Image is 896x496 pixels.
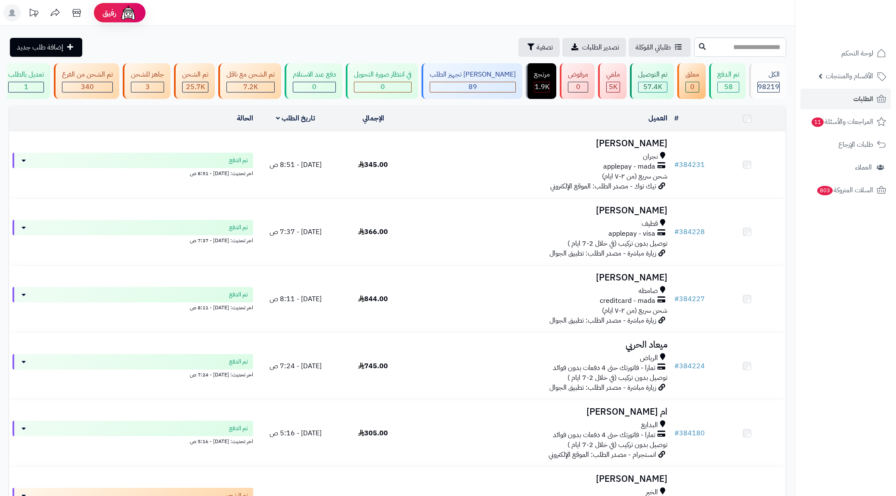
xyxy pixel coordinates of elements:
[17,42,63,52] span: إضافة طلب جديد
[131,70,164,80] div: جاهز للشحن
[800,89,891,109] a: الطلبات
[121,63,172,99] a: جاهز للشحن 3
[800,111,891,132] a: المراجعات والأسئلة11
[550,181,656,191] span: تيك توك - مصدر الطلب: الموقع الإلكتروني
[229,357,248,366] span: تم الدفع
[841,47,873,59] span: لوحة التحكم
[415,340,667,350] h3: ميعاد الحربي
[415,273,667,283] h3: [PERSON_NAME]
[582,42,619,52] span: تصدير الطلبات
[826,70,873,82] span: الأقسام والمنتجات
[535,82,549,92] span: 1.9K
[596,63,628,99] a: ملغي 5K
[855,161,872,173] span: العملاء
[800,134,891,155] a: طلبات الإرجاع
[186,82,205,92] span: 25.7K
[640,353,658,363] span: الرياض
[643,82,662,92] span: 57.4K
[12,436,253,445] div: اخر تحديث: [DATE] - 5:16 ص
[567,238,667,249] span: توصيل بدون تركيب (في خلال 2-7 ايام )
[838,139,873,151] span: طلبات الإرجاع
[415,407,667,417] h3: ام [PERSON_NAME]
[9,82,43,92] div: 1
[243,82,258,92] span: 7.2K
[430,82,515,92] div: 89
[707,63,747,99] a: تم الدفع 58
[172,63,217,99] a: تم الشحن 25.7K
[415,139,667,148] h3: [PERSON_NAME]
[534,82,549,92] div: 1874
[524,63,558,99] a: مرتجع 1.9K
[837,12,888,31] img: logo-2.png
[146,82,150,92] span: 3
[676,63,707,99] a: معلق 0
[131,82,164,92] div: 3
[757,70,780,80] div: الكل
[468,82,477,92] span: 89
[853,93,873,105] span: الطلبات
[81,82,94,92] span: 340
[536,42,553,52] span: تصفية
[270,160,322,170] span: [DATE] - 8:51 ص
[800,43,891,64] a: لوحة التحكم
[415,474,667,484] h3: [PERSON_NAME]
[229,424,248,433] span: تم الدفع
[639,286,658,296] span: صامطه
[558,63,596,99] a: مرفوض 0
[226,70,275,80] div: تم الشحن مع ناقل
[363,113,384,123] a: الإجمالي
[553,363,655,373] span: تمارا - فاتورتك حتى 4 دفعات بدون فوائد
[358,294,388,304] span: 844.00
[358,160,388,170] span: 345.00
[237,113,253,123] a: الحالة
[420,63,524,99] a: [PERSON_NAME] تجهيز الطلب 89
[567,440,667,450] span: توصيل بدون تركيب (في خلال 2-7 ايام )
[685,70,699,80] div: معلق
[102,8,116,18] span: رفيق
[800,157,891,178] a: العملاء
[628,63,676,99] a: تم التوصيل 57.4K
[52,63,121,99] a: تم الشحن من الفرع 340
[270,227,322,237] span: [DATE] - 7:37 ص
[358,227,388,237] span: 366.00
[686,82,699,92] div: 0
[549,450,656,460] span: انستجرام - مصدر الطلب: الموقع الإلكتروني
[747,63,788,99] a: الكل98219
[811,117,824,127] span: 11
[639,82,667,92] div: 57429
[62,70,113,80] div: تم الشحن من الفرع
[674,227,705,237] a: #384228
[12,168,253,177] div: اخر تحديث: [DATE] - 8:51 ص
[553,430,655,440] span: تمارا - فاتورتك حتى 4 دفعات بدون فوائد
[674,294,705,304] a: #384227
[817,185,834,196] span: 803
[758,82,779,92] span: 98219
[674,428,679,438] span: #
[674,113,679,123] a: #
[62,82,112,92] div: 340
[607,82,620,92] div: 5030
[183,82,208,92] div: 25687
[23,4,44,24] a: تحديثات المنصة
[12,235,253,244] div: اخر تحديث: [DATE] - 7:37 ص
[293,70,336,80] div: دفع عند الاستلام
[648,113,667,123] a: العميل
[600,296,655,306] span: creditcard - mada
[549,382,656,393] span: زيارة مباشرة - مصدر الطلب: تطبيق الجوال
[549,248,656,259] span: زيارة مباشرة - مصدر الطلب: تطبيق الجوال
[606,70,620,80] div: ملغي
[415,206,667,216] h3: [PERSON_NAME]
[227,82,274,92] div: 7222
[12,302,253,311] div: اخر تحديث: [DATE] - 8:11 ص
[641,420,658,430] span: البدايع
[603,162,655,172] span: applepay - mada
[217,63,283,99] a: تم الشحن مع ناقل 7.2K
[674,160,679,170] span: #
[718,82,739,92] div: 58
[800,180,891,200] a: السلات المتروكة803
[276,113,315,123] a: تاريخ الطلب
[518,38,560,57] button: تصفية
[562,38,626,57] a: تصدير الطلبات
[182,70,208,80] div: تم الشحن
[816,184,873,196] span: السلات المتروكة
